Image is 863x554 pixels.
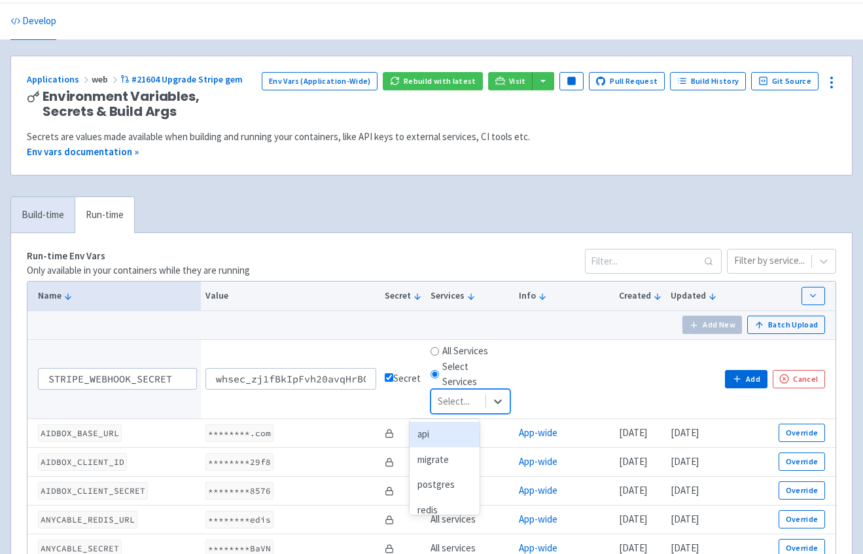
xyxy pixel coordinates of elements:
[519,426,557,439] a: App-wide
[410,472,480,498] div: postgres
[773,370,825,388] button: Cancel
[585,249,722,274] input: Filter...
[38,453,127,471] code: AIDBOX_CLIENT_ID
[671,426,699,439] time: [DATE]
[619,455,647,468] time: [DATE]
[27,249,105,262] strong: Run-time Env Vars
[725,370,767,388] button: Add
[442,344,488,359] label: All Services
[751,72,819,90] a: Git Source
[779,481,825,500] button: Override
[27,73,92,85] a: Applications
[519,289,610,303] button: Info
[27,145,139,158] a: Env vars documentation »
[682,316,743,334] button: Add New
[410,422,480,447] div: api
[519,455,557,468] a: App-wide
[779,510,825,528] button: Override
[10,3,56,40] a: Develop
[670,72,746,90] a: Build History
[619,542,647,554] time: [DATE]
[383,72,483,90] button: Rebuild with latest
[619,484,647,496] time: [DATE]
[75,197,134,233] a: Run-time
[671,484,699,496] time: [DATE]
[671,542,699,554] time: [DATE]
[619,513,647,525] time: [DATE]
[27,263,250,278] p: Only available in your containers while they are running
[589,72,665,90] a: Pull Request
[11,197,75,233] a: Build-time
[38,511,137,528] code: ANYCABLE_REDIS_URL
[262,72,378,90] a: Env Vars (Application-Wide)
[509,76,526,86] span: Visit
[488,72,533,90] a: Visit
[410,498,480,523] div: redis
[385,289,422,303] button: Secret
[426,505,514,534] td: All services
[747,316,825,334] button: Batch Upload
[38,424,122,442] code: AIDBOX_BASE_URL
[92,73,120,85] span: web
[619,289,662,303] button: Created
[38,289,197,303] button: Name
[519,484,557,496] a: App-wide
[426,418,514,447] td: All services
[559,72,583,90] button: Pause
[385,371,422,386] div: Secret
[619,426,647,439] time: [DATE]
[779,424,825,442] button: Override
[205,368,377,389] input: value
[120,73,245,85] a: #21604 Upgrade Stripe gem
[431,289,510,303] button: Services
[38,482,148,500] code: AIDBOX_CLIENT_SECRET
[442,360,502,389] label: Select Services
[410,447,480,473] div: migrate
[27,130,836,145] div: Secrets are values made available when building and running your containers, like API keys to ext...
[671,513,699,525] time: [DATE]
[519,542,557,554] a: App-wide
[519,513,557,525] a: App-wide
[671,455,699,468] time: [DATE]
[43,89,251,119] span: Environment Variables, Secrets & Build Args
[671,289,717,303] button: Updated
[38,368,197,389] input: NAME
[779,452,825,471] button: Override
[201,282,381,311] th: Value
